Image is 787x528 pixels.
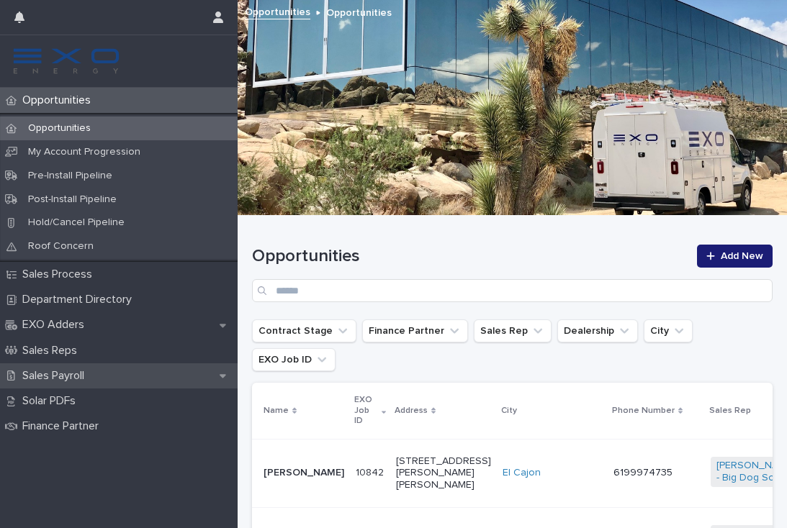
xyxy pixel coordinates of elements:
[395,403,428,419] p: Address
[17,217,136,229] p: Hold/Cancel Pipeline
[17,146,152,158] p: My Account Progression
[557,319,638,342] button: Dealership
[264,403,289,419] p: Name
[17,344,89,358] p: Sales Reps
[245,3,310,19] a: Opportunities
[17,369,96,383] p: Sales Payroll
[354,392,378,429] p: EXO Job ID
[362,319,468,342] button: Finance Partner
[17,318,96,332] p: EXO Adders
[396,455,491,491] p: [STREET_ADDRESS][PERSON_NAME][PERSON_NAME]
[252,348,336,371] button: EXO Job ID
[17,170,124,182] p: Pre-Install Pipeline
[17,122,102,135] p: Opportunities
[356,464,387,479] p: 10842
[12,47,121,76] img: FKS5r6ZBThi8E5hshIGi
[501,403,517,419] p: City
[17,240,105,252] p: Roof Concern
[252,246,688,267] h1: Opportunities
[17,394,87,408] p: Solar PDFs
[252,319,356,342] button: Contract Stage
[326,4,392,19] p: Opportunities
[721,251,763,261] span: Add New
[264,467,344,479] p: [PERSON_NAME]
[644,319,693,342] button: City
[17,194,128,206] p: Post-Install Pipeline
[697,245,773,268] a: Add New
[17,268,104,281] p: Sales Process
[474,319,552,342] button: Sales Rep
[613,468,673,478] a: 6199974735
[612,403,675,419] p: Phone Number
[17,419,110,433] p: Finance Partner
[17,293,143,306] p: Department Directory
[252,279,773,302] input: Search
[503,467,541,479] a: El Cajon
[17,94,102,107] p: Opportunities
[709,403,751,419] p: Sales Rep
